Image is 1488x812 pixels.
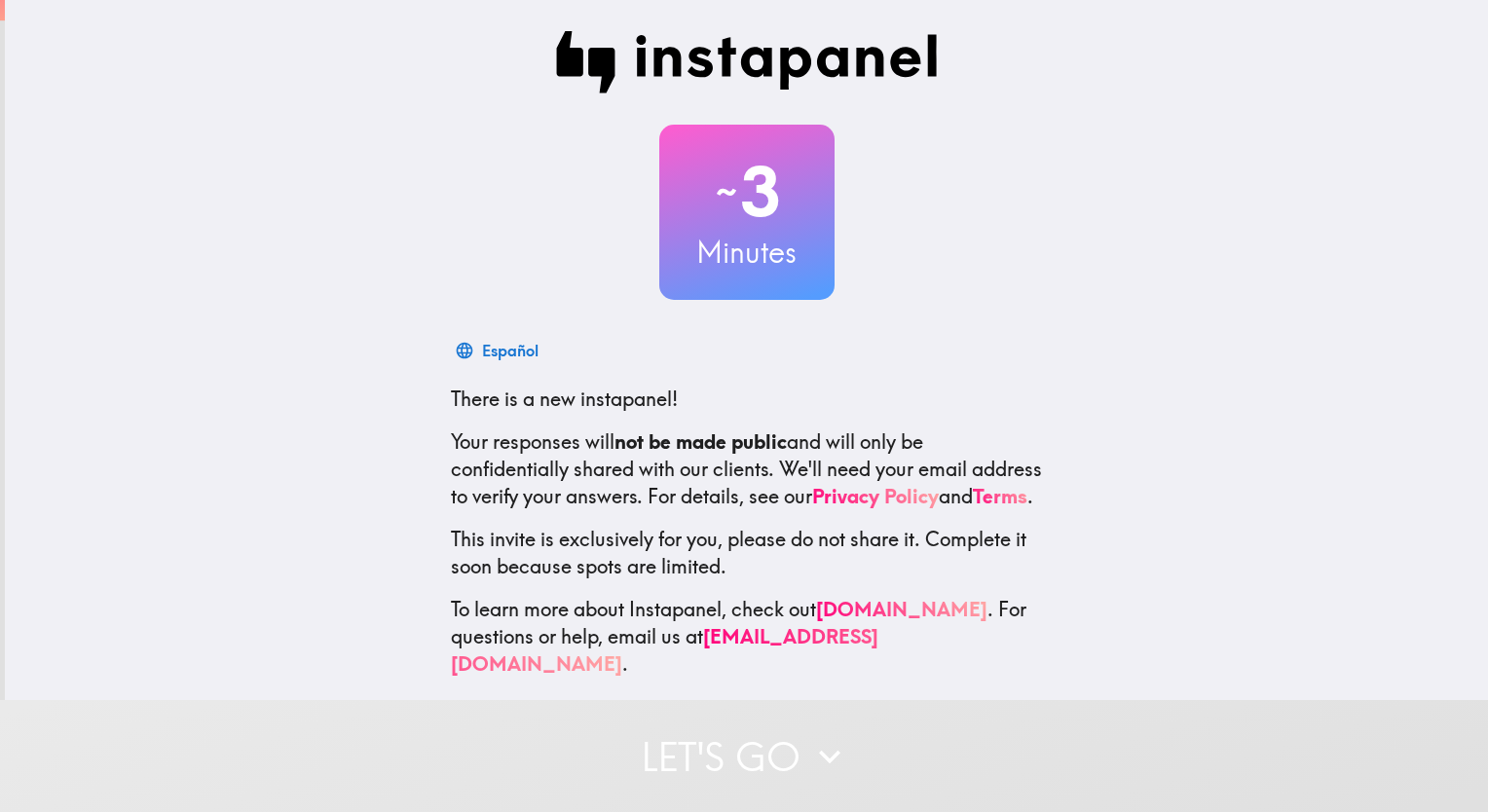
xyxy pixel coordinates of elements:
p: To learn more about Instapanel, check out . For questions or help, email us at . [451,596,1043,678]
div: Español [482,337,539,364]
p: Your responses will and will only be confidentially shared with our clients. We'll need your emai... [451,428,1043,510]
img: Instapanel [556,31,938,93]
h2: 3 [659,152,835,232]
button: Español [451,331,546,370]
a: [DOMAIN_NAME] [816,597,987,621]
span: There is a new instapanel! [451,387,678,411]
h3: Minutes [659,232,835,273]
a: Privacy Policy [812,484,939,508]
b: not be made public [614,429,787,454]
a: [EMAIL_ADDRESS][DOMAIN_NAME] [451,624,878,676]
p: This invite is exclusively for you, please do not share it. Complete it soon because spots are li... [451,526,1043,580]
a: Terms [973,484,1027,508]
span: ~ [713,163,740,221]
